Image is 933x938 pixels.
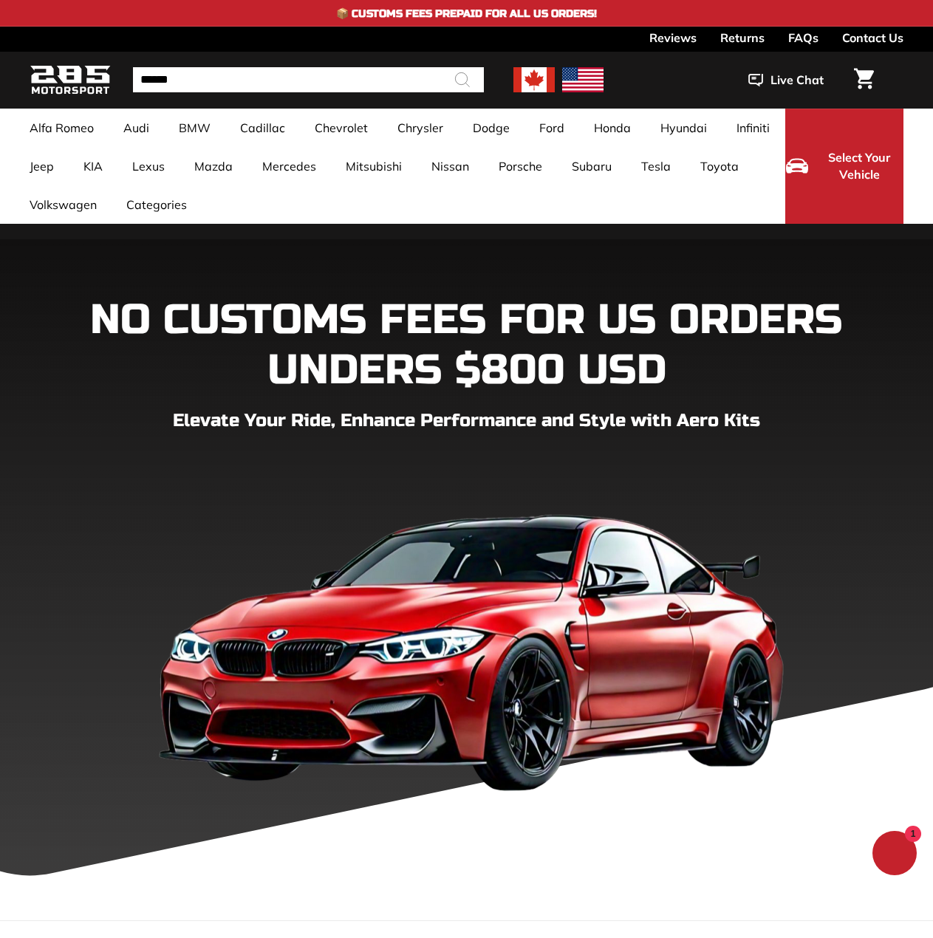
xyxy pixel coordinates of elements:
a: Cadillac [225,109,300,147]
button: Live Chat [727,71,845,89]
span: Live Chat [770,72,824,89]
p: Elevate Your Ride, Enhance Performance and Style with Aero Kits [30,410,903,431]
a: Honda [579,109,646,147]
a: Porsche [484,147,557,185]
a: Toyota [686,147,753,185]
a: BMW [164,109,225,147]
a: Returns [720,27,765,49]
a: Jeep [15,147,69,185]
h4: 📦 Customs Fees Prepaid for All US Orders! [336,7,597,20]
a: Categories [112,185,202,224]
a: Ford [524,109,579,147]
h1: NO CUSTOMS FEES FOR US ORDERS UNDERS $800 USD [30,295,903,395]
a: Chevrolet [300,109,383,147]
span: Select Your Vehicle [816,149,903,182]
a: Contact Us [842,27,903,49]
a: FAQs [788,27,818,49]
a: Tesla [626,147,686,185]
a: Nissan [417,147,484,185]
a: Chrysler [383,109,458,147]
a: Cart [845,56,883,104]
a: Audi [109,109,164,147]
input: Search [133,67,484,92]
a: Reviews [649,27,697,49]
a: Dodge [458,109,524,147]
inbox-online-store-chat: Shopify online store chat [868,831,921,879]
a: Infiniti [722,109,785,147]
button: Select Your Vehicle [785,109,903,224]
a: Mercedes [247,147,331,185]
a: Alfa Romeo [15,109,109,147]
a: Mazda [180,147,247,185]
a: Volkswagen [15,185,112,224]
a: KIA [69,147,117,185]
a: Mitsubishi [331,147,417,185]
a: Lexus [117,147,180,185]
a: Hyundai [646,109,722,147]
img: Logo_285_Motorsport_areodynamics_components [30,63,111,97]
a: Subaru [557,147,626,185]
